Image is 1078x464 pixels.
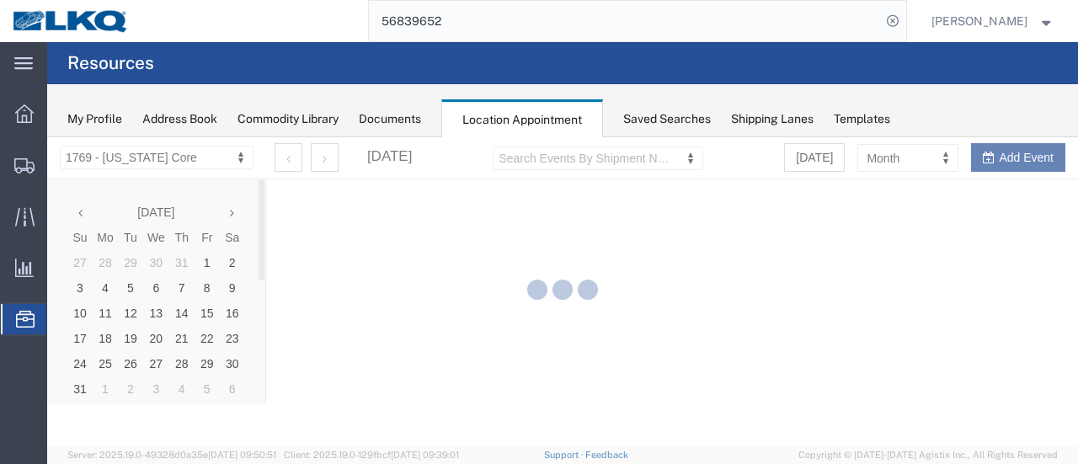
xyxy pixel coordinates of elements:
img: logo [12,8,130,34]
input: Search for shipment number, reference number [369,1,881,41]
div: Address Book [142,110,217,128]
div: Templates [834,110,890,128]
div: Shipping Lanes [731,110,814,128]
span: Server: 2025.19.0-49328d0a35e [67,450,276,460]
span: Copyright © [DATE]-[DATE] Agistix Inc., All Rights Reserved [798,448,1058,462]
span: Marc Metzger [931,12,1027,30]
div: Saved Searches [623,110,711,128]
a: Support [544,450,586,460]
span: [DATE] 09:50:51 [208,450,276,460]
span: [DATE] 09:39:01 [391,450,459,460]
div: Documents [359,110,421,128]
div: Commodity Library [237,110,339,128]
a: Feedback [585,450,628,460]
div: My Profile [67,110,122,128]
button: [PERSON_NAME] [931,11,1055,31]
h4: Resources [67,42,154,84]
span: Client: 2025.19.0-129fbcf [284,450,459,460]
div: Location Appointment [441,99,603,138]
